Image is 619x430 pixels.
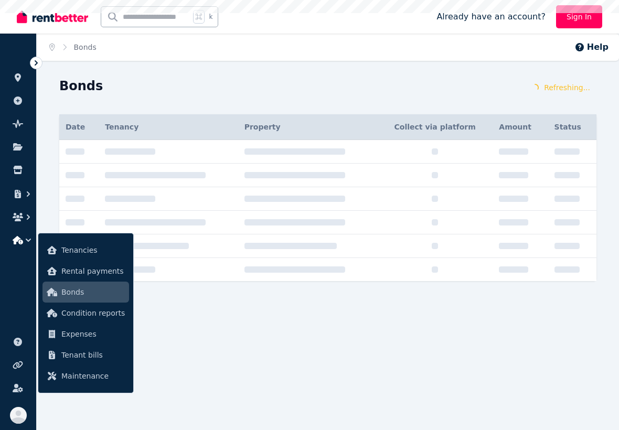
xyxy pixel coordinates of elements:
a: Expenses [42,324,129,345]
a: Condition reports [42,303,129,324]
span: Date [66,122,85,132]
a: Maintenance [42,365,129,386]
span: Condition reports [61,307,125,319]
a: Bonds [74,43,97,51]
span: Bonds [61,286,125,298]
span: Expenses [61,328,125,340]
th: Amount [493,114,548,140]
span: Rental payments [61,265,125,277]
img: RentBetter [17,9,88,25]
th: Property [238,114,377,140]
h1: Bonds [59,78,103,94]
th: Collect via platform [377,114,493,140]
th: Tenancy [99,114,238,140]
button: Help [574,41,609,53]
span: Tenant bills [61,349,125,361]
a: Rental payments [42,261,129,282]
span: Maintenance [61,370,125,382]
a: Tenancies [42,240,129,261]
span: Already have an account? [436,10,546,23]
th: Status [548,114,596,140]
span: k [209,13,212,21]
span: Refreshing... [544,82,590,93]
nav: Breadcrumb [37,34,109,61]
a: Sign In [556,5,602,28]
span: Tenancies [61,244,125,256]
a: Tenant bills [42,345,129,365]
a: Bonds [42,282,129,303]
